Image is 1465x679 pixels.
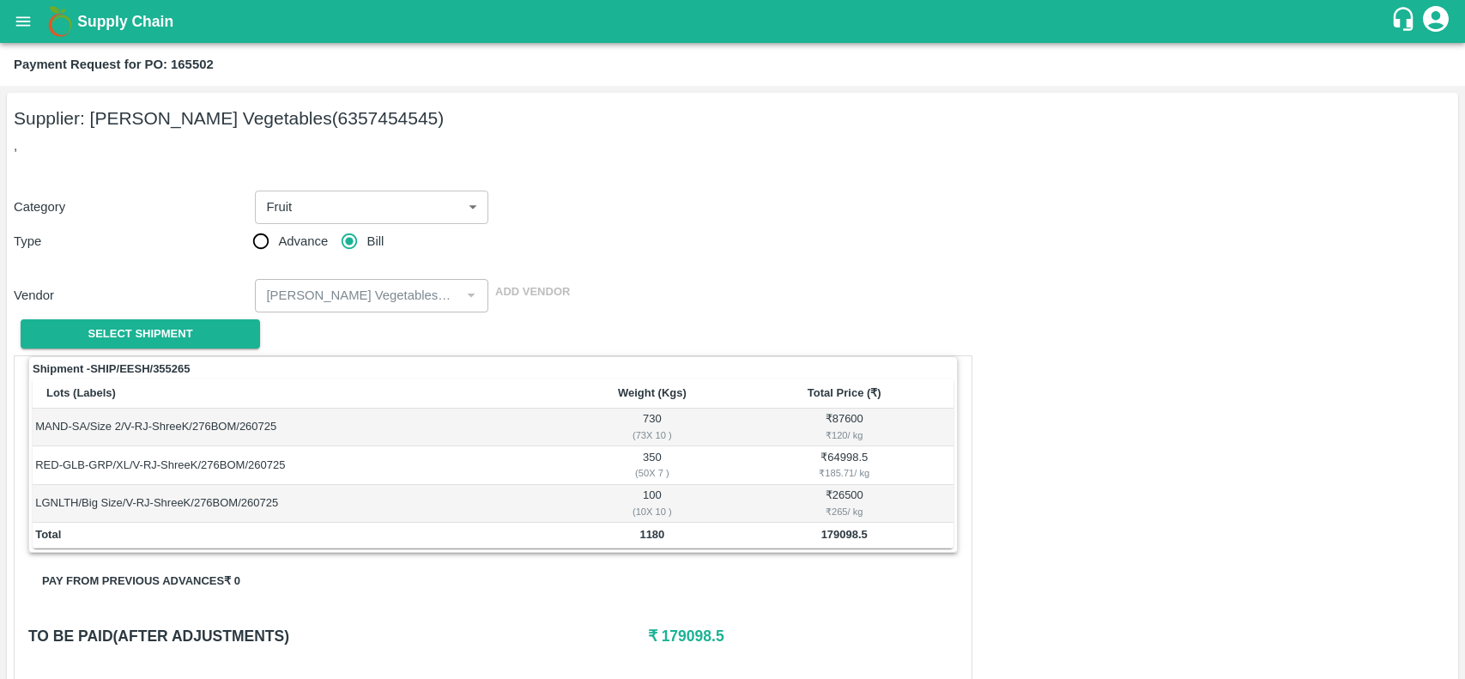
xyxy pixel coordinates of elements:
[14,197,248,216] p: Category
[572,427,733,443] div: ( 73 X 10 )
[77,13,173,30] b: Supply Chain
[821,528,868,541] b: 179098.5
[808,386,881,399] b: Total Price (₹)
[14,232,253,251] p: Type
[21,319,260,349] button: Select Shipment
[88,324,193,344] span: Select Shipment
[43,4,77,39] img: logo
[278,232,328,251] span: Advance
[639,528,664,541] b: 1180
[572,504,733,519] div: ( 10 X 10 )
[738,504,950,519] div: ₹ 265 / kg
[367,232,384,251] span: Bill
[28,567,254,597] button: Pay from previous advances₹ 0
[46,386,116,399] b: Lots (Labels)
[648,624,958,648] h6: ₹ 179098.5
[736,446,953,484] td: ₹ 64998.5
[1420,3,1451,39] div: account of current user
[33,485,569,523] td: LGNLTH/Big Size/V-RJ-ShreeK/276BOM/260725
[3,2,43,41] button: open drawer
[618,386,687,399] b: Weight (Kgs)
[736,409,953,446] td: ₹ 87600
[736,485,953,523] td: ₹ 26500
[33,446,569,484] td: RED-GLB-GRP/XL/V-RJ-ShreeK/276BOM/260725
[738,427,950,443] div: ₹ 120 / kg
[572,465,733,481] div: ( 50 X 7 )
[33,409,569,446] td: MAND-SA/Size 2/V-RJ-ShreeK/276BOM/260725
[14,106,1451,130] h5: Supplier: [PERSON_NAME] Vegetables (6357454545)
[267,197,293,216] p: Fruit
[28,624,648,648] h6: To be paid(After adjustments)
[35,528,61,541] b: Total
[738,465,950,481] div: ₹ 185.71 / kg
[33,361,191,378] strong: Shipment - SHIP/EESH/355265
[14,58,214,71] b: Payment Request for PO: 165502
[569,409,736,446] td: 730
[569,485,736,523] td: 100
[14,136,1451,155] p: ,
[1390,6,1420,37] div: customer-support
[569,446,736,484] td: 350
[14,286,248,305] p: Vendor
[77,9,1390,33] a: Supply Chain
[260,284,456,306] input: Select Vendor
